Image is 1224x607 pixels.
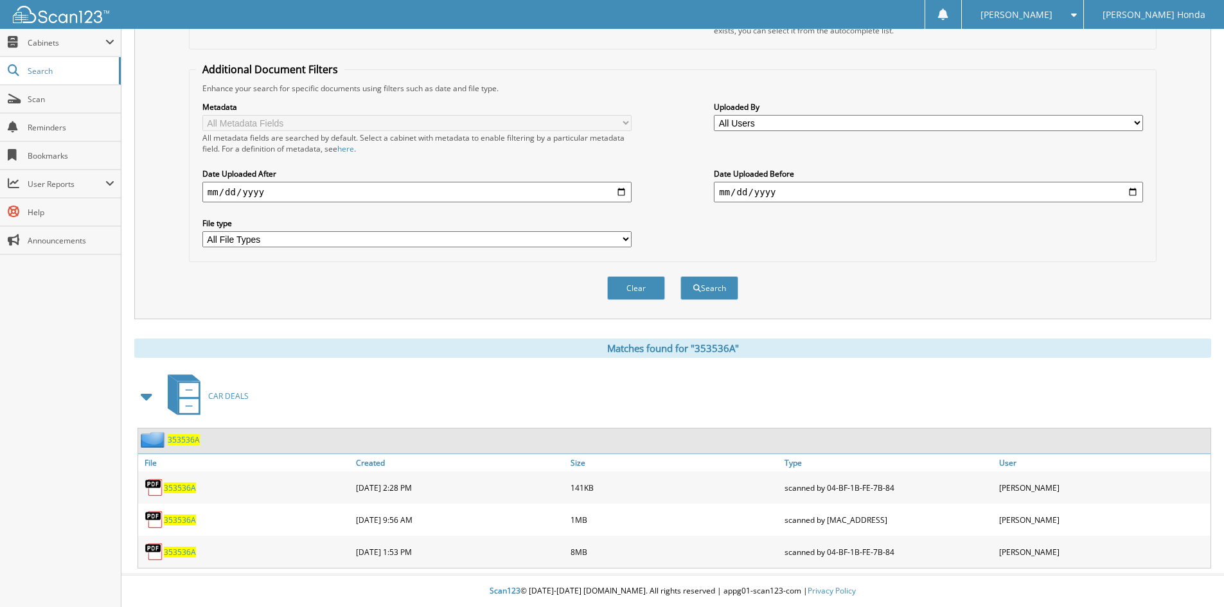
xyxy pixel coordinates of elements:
[996,475,1211,500] div: [PERSON_NAME]
[164,482,196,493] a: 353536A
[996,507,1211,532] div: [PERSON_NAME]
[121,576,1224,607] div: © [DATE]-[DATE] [DOMAIN_NAME]. All rights reserved | appg01-scan123-com |
[164,515,196,525] a: 353536A
[353,539,567,565] div: [DATE] 1:53 PM
[145,478,164,497] img: PDF.png
[202,101,632,112] label: Metadata
[160,371,249,421] a: CAR DEALS
[567,454,782,471] a: Size
[168,434,200,445] a: 353536A
[781,475,996,500] div: scanned by 04-BF-1B-FE-7B-84
[567,539,782,565] div: 8MB
[337,143,354,154] a: here
[28,179,105,189] span: User Reports
[196,83,1149,94] div: Enhance your search for specific documents using filters such as date and file type.
[490,585,520,596] span: Scan123
[145,542,164,561] img: PDF.png
[28,235,114,246] span: Announcements
[1160,545,1224,607] iframe: Chat Widget
[567,475,782,500] div: 141KB
[164,547,196,558] a: 353536A
[28,37,105,48] span: Cabinets
[714,182,1143,202] input: end
[202,218,632,229] label: File type
[141,432,168,448] img: folder2.png
[28,207,114,218] span: Help
[714,101,1143,112] label: Uploaded By
[714,168,1143,179] label: Date Uploaded Before
[680,276,738,300] button: Search
[996,539,1211,565] div: [PERSON_NAME]
[980,11,1052,19] span: [PERSON_NAME]
[28,150,114,161] span: Bookmarks
[353,507,567,532] div: [DATE] 9:56 AM
[808,585,856,596] a: Privacy Policy
[353,475,567,500] div: [DATE] 2:28 PM
[28,94,114,105] span: Scan
[781,539,996,565] div: scanned by 04-BF-1B-FE-7B-84
[202,132,632,154] div: All metadata fields are searched by default. Select a cabinet with metadata to enable filtering b...
[353,454,567,471] a: Created
[996,454,1211,471] a: User
[1103,11,1205,19] span: [PERSON_NAME] Honda
[138,454,353,471] a: File
[196,62,344,76] legend: Additional Document Filters
[134,339,1211,358] div: Matches found for "353536A"
[202,182,632,202] input: start
[607,276,665,300] button: Clear
[28,66,112,76] span: Search
[781,507,996,532] div: scanned by [MAC_ADDRESS]
[208,391,249,401] span: CAR DEALS
[28,122,114,133] span: Reminders
[202,168,632,179] label: Date Uploaded After
[145,510,164,529] img: PDF.png
[13,6,109,23] img: scan123-logo-white.svg
[567,507,782,532] div: 1MB
[781,454,996,471] a: Type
